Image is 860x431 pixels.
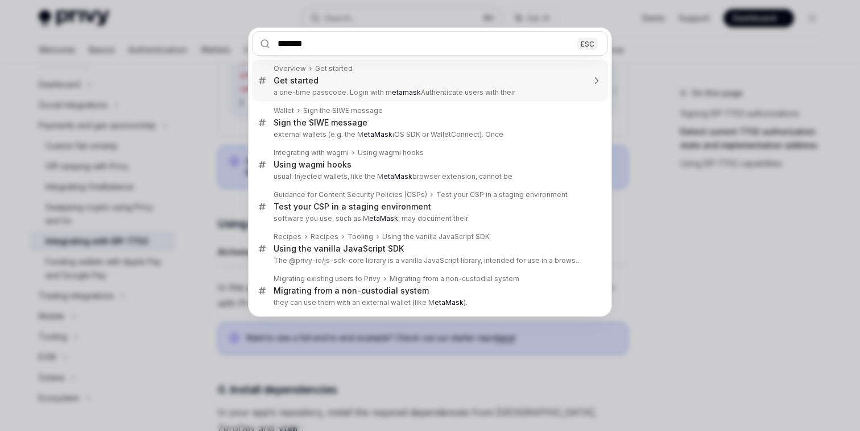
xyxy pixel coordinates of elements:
[390,274,519,283] div: Migrating from a non-custodial system
[274,64,306,73] div: Overview
[358,148,424,157] div: Using wagmi hooks
[348,232,373,241] div: Tooling
[435,298,464,307] b: etaMask
[369,214,398,223] b: etaMask
[274,244,404,254] div: Using the vanilla JavaScript SDK
[311,232,338,241] div: Recipes
[274,106,294,115] div: Wallet
[274,286,429,296] div: Migrating from a non-custodial system
[274,172,584,181] p: usual: Injected wallets, like the M browser extension, cannot be
[383,172,412,181] b: etaMask
[274,130,584,139] p: external wallets (e.g. the M iOS SDK or WalletConnect). Once
[274,232,301,241] div: Recipes
[274,214,584,223] p: software you use, such as M , may document their
[274,190,427,199] div: Guidance for Content Security Policies (CSPs)
[382,232,490,241] div: Using the vanilla JavaScript SDK
[274,88,584,97] p: a one-time passcode. Login with m Authenticate users with their
[363,130,392,139] b: etaMask
[274,274,381,283] div: Migrating existing users to Privy
[274,118,367,128] div: Sign the SIWE message
[436,190,568,199] div: Test your CSP in a staging environment
[577,37,598,49] div: ESC
[315,64,353,73] div: Get started
[274,298,584,307] p: they can use them with an external wallet (like M ).
[274,160,352,170] div: Using wagmi hooks
[274,148,349,157] div: Integrating with wagmi
[274,256,584,265] p: The @privy-io/js-sdk-core library is a vanilla JavaScript library, intended for use in a browser-lik
[274,202,431,212] div: Test your CSP in a staging environment
[274,76,319,86] div: Get started
[392,88,421,97] b: etamask
[303,106,383,115] div: Sign the SIWE message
